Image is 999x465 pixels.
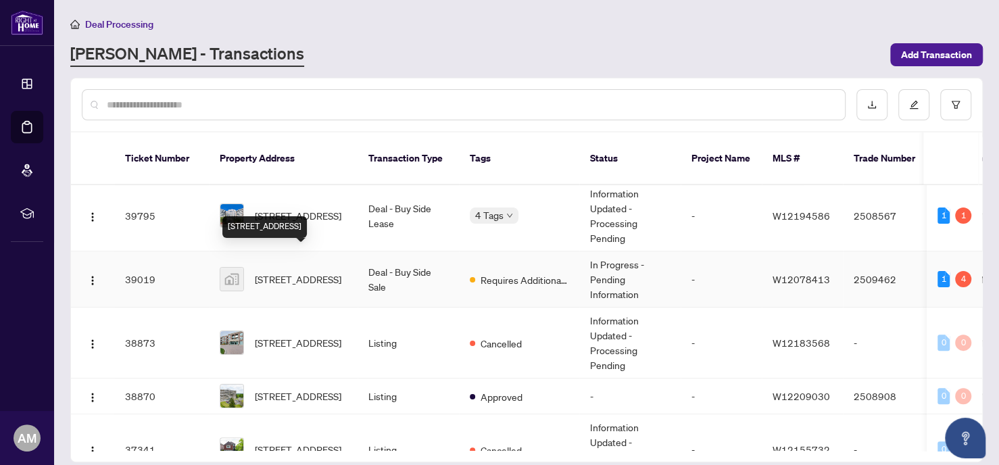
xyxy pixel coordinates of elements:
[82,385,103,407] button: Logo
[220,438,243,461] img: thumbnail-img
[255,272,341,287] span: [STREET_ADDRESS]
[955,207,971,224] div: 1
[843,132,937,185] th: Trade Number
[220,268,243,291] img: thumbnail-img
[843,308,937,378] td: -
[82,439,103,460] button: Logo
[114,132,209,185] th: Ticket Number
[579,132,681,185] th: Status
[843,180,937,251] td: 2508567
[937,207,950,224] div: 1
[481,336,522,351] span: Cancelled
[579,378,681,414] td: -
[579,180,681,251] td: Information Updated - Processing Pending
[843,251,937,308] td: 2509462
[773,210,830,222] span: W12194586
[255,389,341,403] span: [STREET_ADDRESS]
[358,308,459,378] td: Listing
[481,389,522,404] span: Approved
[890,43,983,66] button: Add Transaction
[114,378,209,414] td: 38870
[358,180,459,251] td: Deal - Buy Side Lease
[255,335,341,350] span: [STREET_ADDRESS]
[87,212,98,222] img: Logo
[220,204,243,227] img: thumbnail-img
[87,392,98,403] img: Logo
[937,388,950,404] div: 0
[481,272,568,287] span: Requires Additional Docs
[220,385,243,408] img: thumbnail-img
[82,268,103,290] button: Logo
[955,335,971,351] div: 0
[681,378,762,414] td: -
[358,378,459,414] td: Listing
[681,251,762,308] td: -
[856,89,887,120] button: download
[579,308,681,378] td: Information Updated - Processing Pending
[87,445,98,456] img: Logo
[937,441,950,458] div: 0
[773,337,830,349] span: W12183568
[955,271,971,287] div: 4
[937,335,950,351] div: 0
[909,100,919,109] span: edit
[85,18,153,30] span: Deal Processing
[937,271,950,287] div: 1
[70,43,304,67] a: [PERSON_NAME] - Transactions
[82,332,103,353] button: Logo
[773,273,830,285] span: W12078413
[87,275,98,286] img: Logo
[82,205,103,226] button: Logo
[70,20,80,29] span: home
[940,89,971,120] button: filter
[255,442,341,457] span: [STREET_ADDRESS]
[11,10,43,35] img: logo
[579,251,681,308] td: In Progress - Pending Information
[762,132,843,185] th: MLS #
[358,132,459,185] th: Transaction Type
[114,251,209,308] td: 39019
[867,100,877,109] span: download
[773,390,830,402] span: W12209030
[773,443,830,456] span: W12155732
[18,429,36,447] span: AM
[209,132,358,185] th: Property Address
[901,44,972,66] span: Add Transaction
[898,89,929,120] button: edit
[481,443,522,458] span: Cancelled
[681,308,762,378] td: -
[681,180,762,251] td: -
[222,216,307,238] div: [STREET_ADDRESS]
[955,388,971,404] div: 0
[459,132,579,185] th: Tags
[951,100,960,109] span: filter
[506,212,513,219] span: down
[87,339,98,349] img: Logo
[220,331,243,354] img: thumbnail-img
[358,251,459,308] td: Deal - Buy Side Sale
[945,418,985,458] button: Open asap
[475,207,504,223] span: 4 Tags
[114,308,209,378] td: 38873
[255,208,341,223] span: [STREET_ADDRESS]
[843,378,937,414] td: 2508908
[681,132,762,185] th: Project Name
[114,180,209,251] td: 39795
